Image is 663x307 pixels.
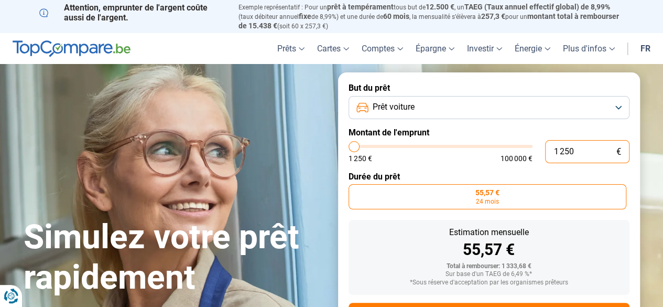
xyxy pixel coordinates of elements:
[39,3,226,23] p: Attention, emprunter de l'argent coûte aussi de l'argent.
[426,3,454,11] span: 12.500 €
[238,12,619,30] span: montant total à rembourser de 15.438 €
[299,12,311,20] span: fixe
[349,96,629,119] button: Prêt voiture
[349,128,629,137] label: Montant de l'emprunt
[373,101,415,113] span: Prêt voiture
[238,3,624,30] p: Exemple représentatif : Pour un tous but de , un (taux débiteur annuel de 8,99%) et une durée de ...
[501,155,532,162] span: 100 000 €
[327,3,394,11] span: prêt à tempérament
[616,147,621,156] span: €
[461,33,508,64] a: Investir
[464,3,610,11] span: TAEG (Taux annuel effectif global) de 8,99%
[383,12,409,20] span: 60 mois
[349,172,629,182] label: Durée du prêt
[634,33,657,64] a: fr
[357,242,621,258] div: 55,57 €
[475,189,499,196] span: 55,57 €
[409,33,461,64] a: Épargne
[13,40,131,57] img: TopCompare
[557,33,621,64] a: Plus d'infos
[508,33,557,64] a: Énergie
[349,83,629,93] label: But du prêt
[311,33,355,64] a: Cartes
[357,279,621,287] div: *Sous réserve d'acceptation par les organismes prêteurs
[349,155,372,162] span: 1 250 €
[357,263,621,270] div: Total à rembourser: 1 333,68 €
[271,33,311,64] a: Prêts
[24,217,325,298] h1: Simulez votre prêt rapidement
[476,198,499,205] span: 24 mois
[355,33,409,64] a: Comptes
[357,228,621,237] div: Estimation mensuelle
[357,271,621,278] div: Sur base d'un TAEG de 6,49 %*
[481,12,505,20] span: 257,3 €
